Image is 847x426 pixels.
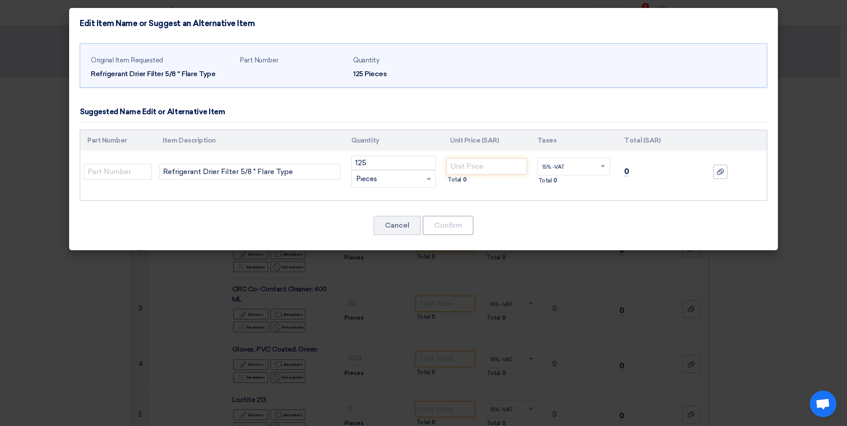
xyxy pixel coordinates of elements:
[80,19,255,28] h4: Edit Item Name or Suggest an Alternative Item
[344,130,443,151] th: Quantity
[423,216,474,235] button: Confirm
[530,130,618,151] th: Taxes
[537,158,610,175] ng-select: VAT
[373,216,421,235] button: Cancel
[91,55,233,66] div: Original Item Requested
[810,391,836,417] a: Open chat
[155,130,344,151] th: Item Description
[553,176,557,185] span: 0
[463,175,467,184] span: 0
[84,164,152,180] input: Part Number
[353,69,459,79] div: 125 Pieces
[353,55,459,66] div: Quantity
[351,156,436,170] input: RFQ_STEP1.ITEMS.2.AMOUNT_TITLE
[443,130,530,151] th: Unit Price (SAR)
[624,167,629,176] span: 0
[447,159,527,174] input: Unit Price
[356,174,377,184] span: Pieces
[617,130,697,151] th: Total (SAR)
[80,106,225,118] div: Suggested Name Edit or Alternative Item
[91,69,233,79] div: Refrigerant Drier Filter 5/8 " Flare Type
[447,175,461,184] span: Total
[159,164,341,180] input: Add Item Description
[80,130,155,151] th: Part Number
[538,176,552,185] span: Total
[240,55,346,66] div: Part Number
